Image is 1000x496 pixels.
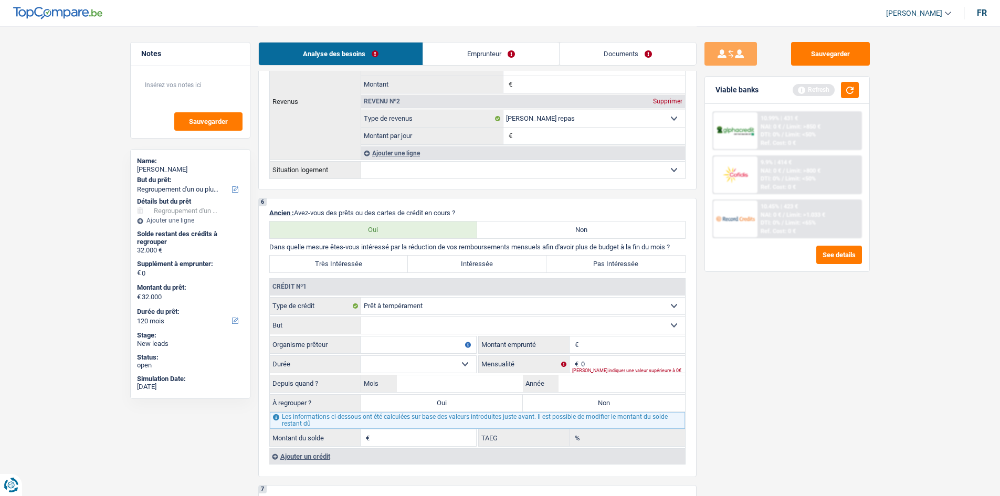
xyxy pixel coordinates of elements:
label: À regrouper ? [270,395,361,411]
label: Montant [361,76,503,93]
label: Oui [270,221,478,238]
th: Revenus [269,43,361,160]
div: Stage: [137,331,244,340]
div: Ref. Cost: 0 € [761,140,796,146]
span: € [503,76,515,93]
img: Cofidis [716,165,755,184]
span: € [503,128,515,144]
label: TAEG [479,429,570,446]
div: 32.000 € [137,246,244,255]
p: Avez-vous des prêts ou des cartes de crédit en cours ? [269,209,686,217]
div: Solde restant des crédits à regrouper [137,230,244,246]
span: Limit: >850 € [786,123,820,130]
label: Pas Intéressée [546,256,685,272]
div: Ajouter une ligne [137,217,244,224]
img: TopCompare Logo [13,7,102,19]
a: [PERSON_NAME] [878,5,951,22]
label: Organisme prêteur [270,336,361,353]
label: Montant par jour [361,128,503,144]
label: Durée du prêt: [137,308,241,316]
div: Revenu nº2 [361,98,403,104]
div: Ref. Cost: 0 € [761,228,796,235]
h5: Notes [141,49,239,58]
input: AAAA [559,375,685,392]
div: Status: [137,353,244,362]
div: [DATE] [137,383,244,391]
span: / [783,167,785,174]
span: € [137,293,141,301]
span: DTI: 0% [761,219,780,226]
label: Année [523,375,559,392]
span: € [570,356,581,373]
label: Intéressée [408,256,546,272]
div: Supprimer [650,98,685,104]
label: But du prêt: [137,176,241,184]
button: Sauvegarder [791,42,870,66]
span: € [570,336,581,353]
label: Supplément à emprunter: [137,260,241,268]
span: % [570,429,583,446]
img: AlphaCredit [716,125,755,137]
span: Ancien : [269,209,294,217]
span: DTI: 0% [761,175,780,182]
div: 7 [259,486,267,493]
span: / [783,123,785,130]
div: Les informations ci-dessous ont été calculées sur base des valeurs introduites juste avant. Il es... [270,412,685,429]
div: New leads [137,340,244,348]
span: Limit: <65% [785,219,816,226]
div: 10.45% | 423 € [761,203,798,210]
label: Non [477,221,685,238]
img: Record Credits [716,209,755,228]
div: Name: [137,157,244,165]
th: Situation logement [269,161,361,178]
span: / [782,131,784,138]
span: / [783,212,785,218]
div: open [137,361,244,370]
a: Analyse des besoins [259,43,423,65]
label: Type de crédit [270,298,361,314]
div: Ref. Cost: 0 € [761,184,796,191]
span: € [361,429,372,446]
span: / [782,175,784,182]
label: Très Intéressée [270,256,408,272]
span: Sauvegarder [189,118,228,125]
span: € [137,269,141,277]
label: Oui [361,395,523,411]
div: [PERSON_NAME] indiquer une valeur supérieure à 0€ [572,368,685,373]
div: Détails but du prêt [137,197,244,206]
span: / [782,219,784,226]
div: Ajouter une ligne [361,146,685,160]
label: Non [523,395,685,411]
span: DTI: 0% [761,131,780,138]
button: See details [816,246,862,264]
input: MM [397,375,523,392]
span: Limit: >800 € [786,167,820,174]
label: Mensualité [479,356,570,373]
div: 6 [259,198,267,206]
div: Refresh [793,84,835,96]
span: [PERSON_NAME] [886,9,942,18]
label: Montant du prêt: [137,283,241,292]
a: Documents [560,43,696,65]
p: Dans quelle mesure êtes-vous intéressé par la réduction de vos remboursements mensuels afin d'avo... [269,243,686,251]
a: Emprunteur [423,43,559,65]
span: NAI: 0 € [761,212,781,218]
label: Depuis quand ? [270,375,361,392]
div: Crédit nº1 [270,283,309,290]
span: NAI: 0 € [761,167,781,174]
div: fr [977,8,987,18]
span: Limit: <50% [785,175,816,182]
label: Montant du solde [270,429,361,446]
label: Montant emprunté [479,336,570,353]
div: Simulation Date: [137,375,244,383]
button: Sauvegarder [174,112,243,131]
div: 10.99% | 431 € [761,115,798,122]
span: NAI: 0 € [761,123,781,130]
label: Mois [361,375,397,392]
div: Ajouter un crédit [269,448,685,464]
span: Limit: <50% [785,131,816,138]
div: 9.9% | 414 € [761,159,792,166]
div: Viable banks [715,86,759,94]
span: Limit: >1.033 € [786,212,825,218]
label: Durée [270,356,361,373]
